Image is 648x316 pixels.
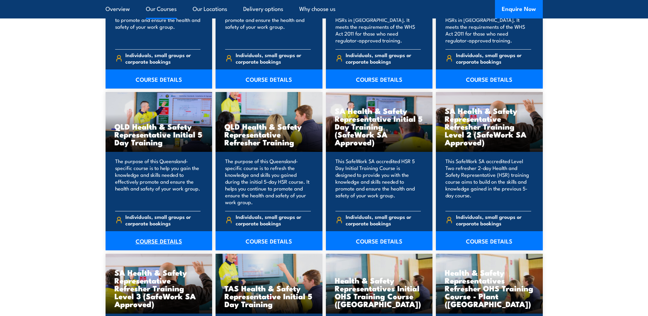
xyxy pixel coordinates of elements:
h3: QLD Health & Safety Representative Refresher Training [224,122,314,146]
span: Individuals, small groups or corporate bookings [456,213,531,226]
a: COURSE DETAILS [436,69,543,89]
p: The purpose of this Queensland-specific course is to refresh the knowledge and skills you gained ... [225,158,311,206]
h3: TAS Health & Safety Representative Initial 5 Day Training [224,284,314,308]
h3: Health & Safety Representatives Initial OHS Training Course ([GEOGRAPHIC_DATA]) [335,276,424,308]
a: COURSE DETAILS [436,231,543,250]
h3: Health & Safety Representatives Refresher OHS Training Course - Plant ([GEOGRAPHIC_DATA]) [445,268,534,308]
h3: QLD Health & Safety Representative Initial 5 Day Training [114,122,204,146]
h3: SA Health & Safety Representative Initial 5 Day Training (SafeWork SA Approved) [335,107,424,146]
a: COURSE DETAILS [326,69,433,89]
a: COURSE DETAILS [216,231,322,250]
p: The purpose of this Queensland-specific course is to help you gain the knowledge and skills neede... [115,158,201,206]
h3: SA Health & Safety Representative Refresher Training Level 2 (SafeWork SA Approved) [445,107,534,146]
span: Individuals, small groups or corporate bookings [346,213,421,226]
span: Individuals, small groups or corporate bookings [456,52,531,65]
span: Individuals, small groups or corporate bookings [346,52,421,65]
span: Individuals, small groups or corporate bookings [236,52,311,65]
a: COURSE DETAILS [106,231,212,250]
a: COURSE DETAILS [106,69,212,89]
p: This SafeWork SA accredited HSR 5 Day Initial Training Course is designed to provide you with the... [335,158,421,206]
span: Individuals, small groups or corporate bookings [236,213,311,226]
h3: SA Health & Safety Representative Refresher Training Level 3 (SafeWork SA Approved) [114,268,204,308]
span: Individuals, small groups or corporate bookings [125,52,201,65]
span: Individuals, small groups or corporate bookings [125,213,201,226]
a: COURSE DETAILS [216,69,322,89]
p: This SafeWork SA accredited Level Two refresher 2-day Health and Safety Representative (HSR) trai... [445,158,531,206]
a: COURSE DETAILS [326,231,433,250]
